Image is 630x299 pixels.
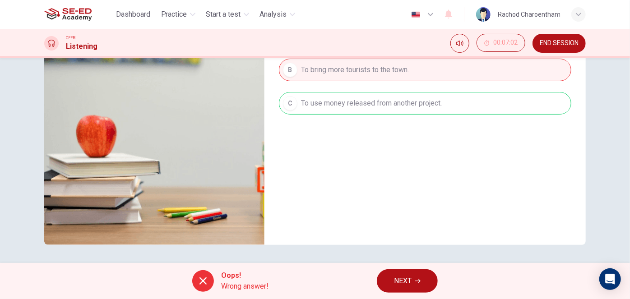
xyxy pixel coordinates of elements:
span: 00:07:02 [493,39,518,46]
span: Practice [161,9,187,20]
span: Oops! [221,270,269,281]
button: END SESSION [533,34,586,53]
button: 00:07:02 [477,34,525,52]
span: Analysis [260,9,287,20]
button: Start a test [203,6,253,23]
button: NEXT [377,269,438,293]
span: NEXT [394,275,412,287]
span: Dashboard [116,9,150,20]
div: Rachod Charoentham [498,9,561,20]
button: Practice [157,6,199,23]
div: Hide [477,34,525,53]
button: Dashboard [112,6,154,23]
div: Open Intercom Messenger [599,268,621,290]
div: Mute [450,34,469,53]
a: SE-ED Academy logo [44,5,112,23]
img: SE-ED Academy logo [44,5,92,23]
img: Short Film Festival [44,25,264,245]
span: Wrong answer! [221,281,269,292]
span: END SESSION [540,40,579,47]
h1: Listening [66,41,97,52]
span: CEFR [66,35,75,41]
img: Profile picture [476,7,491,22]
span: Start a test [206,9,241,20]
img: en [410,11,422,18]
button: Analysis [256,6,299,23]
